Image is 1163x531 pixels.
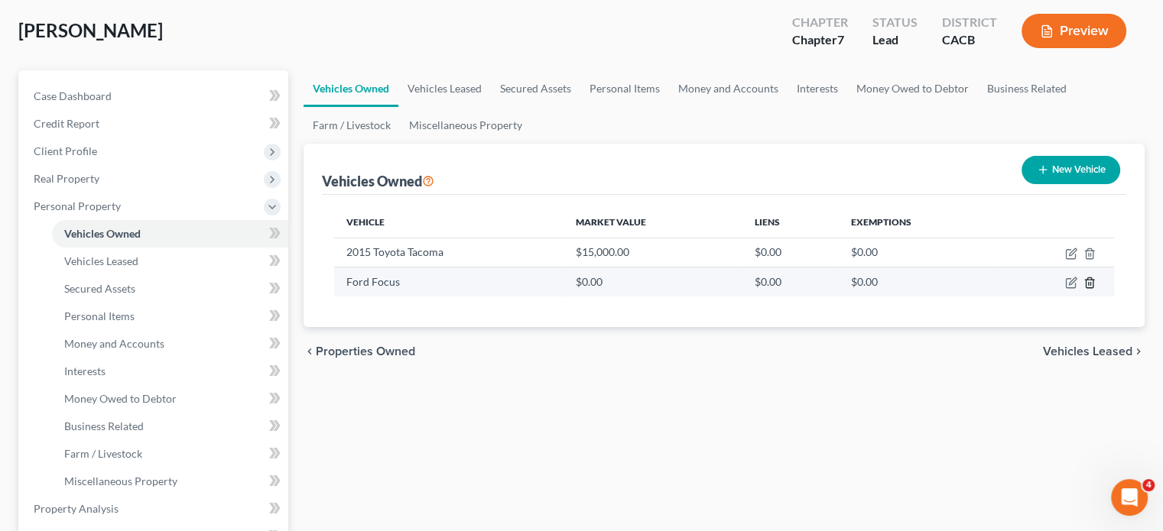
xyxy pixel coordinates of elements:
a: Money Owed to Debtor [847,70,978,107]
button: Vehicles Leased chevron_right [1043,345,1145,358]
a: Credit Report [21,110,288,138]
a: Miscellaneous Property [400,107,531,144]
th: Vehicle [334,207,564,238]
a: Miscellaneous Property [52,468,288,495]
a: Vehicles Leased [398,70,491,107]
span: Interests [64,364,106,377]
a: Case Dashboard [21,83,288,110]
a: Business Related [978,70,1076,107]
button: chevron_left Properties Owned [304,345,415,358]
span: 4 [1142,479,1155,491]
iframe: Intercom live chat [1111,479,1148,516]
span: Vehicles Leased [1043,345,1132,358]
a: Farm / Livestock [304,107,400,144]
td: 2015 Toyota Tacoma [334,238,564,267]
div: Lead [872,31,918,49]
span: Secured Assets [64,282,135,295]
a: Secured Assets [491,70,580,107]
div: Chapter [792,14,848,31]
span: Money and Accounts [64,337,164,350]
span: [PERSON_NAME] [18,19,163,41]
a: Secured Assets [52,275,288,303]
div: Chapter [792,31,848,49]
span: Properties Owned [316,345,415,358]
div: District [942,14,997,31]
div: Vehicles Owned [322,172,434,190]
span: Miscellaneous Property [64,474,177,487]
a: Personal Items [52,303,288,330]
a: Money Owed to Debtor [52,385,288,413]
th: Market Value [564,207,742,238]
span: Client Profile [34,144,97,157]
span: Personal Property [34,199,121,212]
span: Vehicles Owned [64,227,141,240]
span: Money Owed to Debtor [64,392,177,405]
span: 7 [837,32,844,47]
th: Exemptions [839,207,999,238]
td: $0.00 [839,267,999,296]
span: Case Dashboard [34,89,112,102]
a: Farm / Livestock [52,440,288,468]
button: New Vehicle [1022,156,1120,184]
td: $0.00 [742,267,839,296]
td: $0.00 [839,238,999,267]
a: Property Analysis [21,495,288,523]
span: Credit Report [34,117,99,130]
button: Preview [1022,14,1126,48]
i: chevron_right [1132,345,1145,358]
span: Business Related [64,419,144,432]
td: $0.00 [742,238,839,267]
a: Personal Items [580,70,669,107]
span: Property Analysis [34,502,119,515]
span: Personal Items [64,309,135,322]
a: Interests [52,358,288,385]
a: Interests [788,70,847,107]
a: Money and Accounts [52,330,288,358]
a: Vehicles Owned [52,220,288,248]
a: Vehicles Leased [52,248,288,275]
i: chevron_left [304,345,316,358]
td: $15,000.00 [564,238,742,267]
a: Money and Accounts [669,70,788,107]
td: $0.00 [564,267,742,296]
a: Business Related [52,413,288,440]
span: Real Property [34,172,99,185]
a: Vehicles Owned [304,70,398,107]
div: CACB [942,31,997,49]
td: Ford Focus [334,267,564,296]
th: Liens [742,207,839,238]
span: Farm / Livestock [64,447,142,460]
div: Status [872,14,918,31]
span: Vehicles Leased [64,254,138,267]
